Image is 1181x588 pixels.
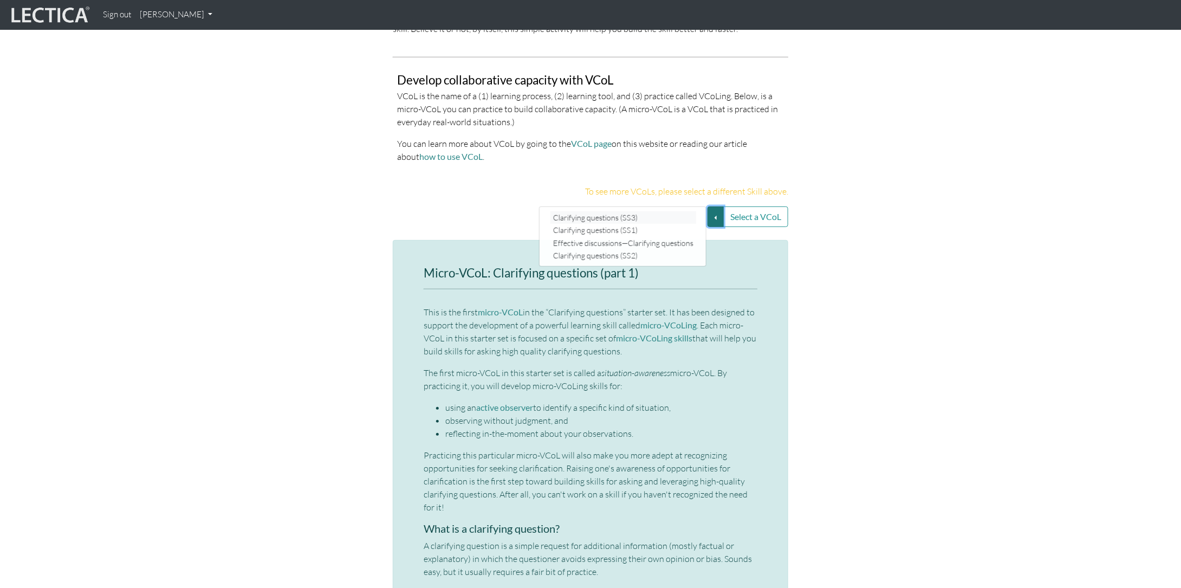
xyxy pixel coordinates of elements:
li: reflecting in-the-moment about your observations. [445,427,757,440]
a: Clarifying questions (SS2) [550,249,696,262]
p: You can learn more about VCoL by going to the on this website or reading our article about . [397,137,784,163]
a: how to use VCoL [419,151,483,161]
a: micro-VCoLing skills [616,333,692,343]
img: lecticalive [9,5,90,25]
a: [PERSON_NAME] [135,4,217,25]
p: VCoL is the name of a (1) learning process, (2) learning tool, and (3) practice called VCoLing. B... [397,89,784,128]
a: Effective discussions—Clarifying questions [550,237,696,249]
p: A clarifying question is a simple request for additional information (mostly factual or explanato... [424,539,757,578]
p: This is the first in the “Clarifying questions” starter set. It has been designed to support the ... [424,306,757,358]
h3: Develop collaborative capacity with VCoL [397,74,784,87]
h3: Micro-VCoL: Clarifying questions (part 1) [424,267,757,280]
li: using an to identify a specific kind of situation, [445,401,757,414]
p: Practicing this particular micro-VCoL will also make you more adept at recognizing opportunities ... [424,449,757,514]
a: Clarifying questions (SS3) [550,211,696,224]
a: micro-VCoLing [640,320,697,330]
a: Clarifying questions (SS1) [550,224,696,237]
p: To see more VCoLs, please select a different Skill above. [393,185,788,198]
a: Sign out [99,4,135,25]
em: situation-awareness [601,367,670,378]
strong: What is a clarifying question? [424,522,560,535]
button: Select a VCoL [723,206,788,227]
li: observing without judgment, and [445,414,757,427]
p: The first micro-VCoL in this starter set is called a micro-VCoL. By practicing it, you will devel... [424,366,757,392]
a: VCoL page [571,138,612,148]
a: active observer [476,402,533,412]
a: micro-VCoL [478,307,523,317]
